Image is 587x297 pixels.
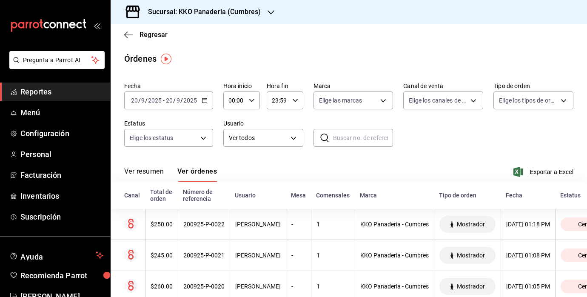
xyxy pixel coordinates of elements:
[235,252,281,259] div: [PERSON_NAME]
[23,56,91,65] span: Pregunta a Parrot AI
[141,97,145,104] input: --
[453,252,488,259] span: Mostrador
[291,192,306,199] div: Mesa
[493,83,573,89] label: Tipo de orden
[291,252,306,259] div: -
[124,83,213,89] label: Fecha
[291,221,306,228] div: -
[165,97,173,104] input: --
[9,51,105,69] button: Pregunta a Parrot AI
[20,148,103,160] span: Personal
[333,129,393,146] input: Buscar no. de referencia
[183,283,225,290] div: 200925-P-0020
[506,192,550,199] div: Fecha
[316,283,350,290] div: 1
[151,283,173,290] div: $260.00
[409,96,467,105] span: Elige los canales de venta
[124,52,157,65] div: Órdenes
[360,283,429,290] div: KKO Panaderia - Cumbres
[20,107,103,118] span: Menú
[138,97,141,104] span: /
[124,192,140,199] div: Canal
[453,283,488,290] span: Mostrador
[319,96,362,105] span: Elige las marcas
[223,120,303,126] label: Usuario
[313,83,393,89] label: Marca
[316,221,350,228] div: 1
[20,86,103,97] span: Reportes
[360,192,429,199] div: Marca
[360,221,429,228] div: KKO Panaderia - Cumbres
[360,252,429,259] div: KKO Panaderia - Cumbres
[145,97,148,104] span: /
[176,97,180,104] input: --
[124,167,217,182] div: navigation tabs
[20,270,103,281] span: Recomienda Parrot
[223,83,260,89] label: Hora inicio
[124,167,164,182] button: Ver resumen
[150,188,173,202] div: Total de orden
[235,192,281,199] div: Usuario
[183,97,197,104] input: ----
[148,97,162,104] input: ----
[316,252,350,259] div: 1
[499,96,558,105] span: Elige los tipos de orden
[124,120,213,126] label: Estatus
[180,97,183,104] span: /
[506,283,550,290] div: [DATE] 01:05 PM
[20,128,103,139] span: Configuración
[151,252,173,259] div: $245.00
[151,221,173,228] div: $250.00
[403,83,483,89] label: Canal de venta
[183,221,225,228] div: 200925-P-0022
[124,31,168,39] button: Regresar
[163,97,165,104] span: -
[130,134,173,142] span: Elige los estatus
[177,167,217,182] button: Ver órdenes
[140,31,168,39] span: Regresar
[291,283,306,290] div: -
[453,221,488,228] span: Mostrador
[131,97,138,104] input: --
[235,283,281,290] div: [PERSON_NAME]
[267,83,303,89] label: Hora fin
[161,54,171,64] img: Tooltip marker
[20,211,103,223] span: Suscripción
[94,22,100,29] button: open_drawer_menu
[20,169,103,181] span: Facturación
[515,167,573,177] button: Exportar a Excel
[20,250,92,260] span: Ayuda
[173,97,176,104] span: /
[183,252,225,259] div: 200925-P-0021
[316,192,350,199] div: Comensales
[229,134,288,143] span: Ver todos
[439,192,496,199] div: Tipo de orden
[183,188,225,202] div: Número de referencia
[141,7,261,17] h3: Sucursal: KKO Panaderia (Cumbres)
[235,221,281,228] div: [PERSON_NAME]
[506,221,550,228] div: [DATE] 01:18 PM
[506,252,550,259] div: [DATE] 01:08 PM
[20,190,103,202] span: Inventarios
[6,62,105,71] a: Pregunta a Parrot AI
